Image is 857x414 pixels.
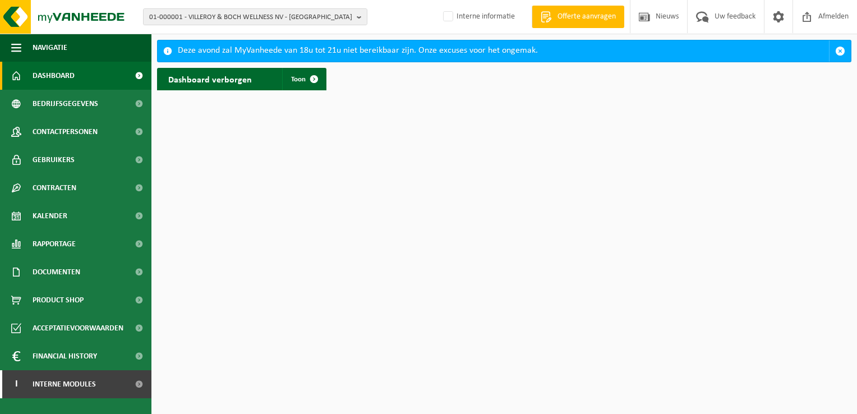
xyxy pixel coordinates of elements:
span: Rapportage [33,230,76,258]
a: Offerte aanvragen [532,6,624,28]
button: 01-000001 - VILLEROY & BOCH WELLNESS NV - [GEOGRAPHIC_DATA] [143,8,367,25]
span: Gebruikers [33,146,75,174]
span: Interne modules [33,370,96,398]
span: Bedrijfsgegevens [33,90,98,118]
span: Financial History [33,342,97,370]
span: Documenten [33,258,80,286]
span: Dashboard [33,62,75,90]
a: Toon [282,68,325,90]
h2: Dashboard verborgen [157,68,263,90]
span: I [11,370,21,398]
span: Toon [291,76,306,83]
span: Offerte aanvragen [555,11,619,22]
span: Contactpersonen [33,118,98,146]
span: Navigatie [33,34,67,62]
div: Deze avond zal MyVanheede van 18u tot 21u niet bereikbaar zijn. Onze excuses voor het ongemak. [178,40,829,62]
span: Contracten [33,174,76,202]
span: Kalender [33,202,67,230]
span: Acceptatievoorwaarden [33,314,123,342]
span: Product Shop [33,286,84,314]
span: 01-000001 - VILLEROY & BOCH WELLNESS NV - [GEOGRAPHIC_DATA] [149,9,352,26]
label: Interne informatie [441,8,515,25]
